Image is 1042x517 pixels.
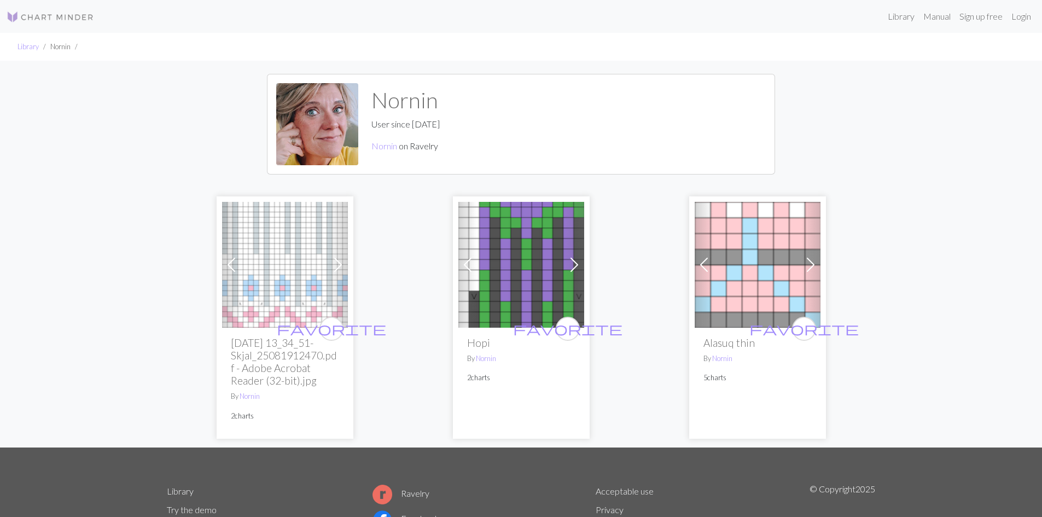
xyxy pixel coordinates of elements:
[513,318,622,340] i: favourite
[167,486,194,496] a: Library
[712,354,732,363] a: Nornin
[240,392,260,400] a: Nornin
[695,202,820,328] img: Chart A
[703,336,812,349] h2: Alasuq thin
[371,118,440,131] p: User since [DATE]
[18,42,39,51] a: Library
[231,411,339,421] p: 2 charts
[467,373,575,383] p: 2 charts
[703,373,812,383] p: 5 charts
[556,317,580,341] button: favourite
[458,258,584,269] a: hopi berustykki.jpg
[919,5,955,27] a: Manual
[467,353,575,364] p: By
[955,5,1007,27] a: Sign up free
[39,42,71,52] li: Nornin
[222,202,348,328] img: 2025-08-19 13_34_51-Skjal_25081912470.pdf - Adobe Acrobat Reader (32-bit).jpg
[277,318,386,340] i: favourite
[167,504,217,515] a: Try the demo
[276,83,358,165] img: Nornin
[231,391,339,402] p: By
[458,202,584,328] img: hopi berustykki.jpg
[749,320,859,337] span: favorite
[749,318,859,340] i: favourite
[476,354,496,363] a: Nornin
[883,5,919,27] a: Library
[695,258,820,269] a: Chart A
[596,504,624,515] a: Privacy
[371,141,397,151] a: Nornin
[792,317,816,341] button: favourite
[372,488,429,498] a: Ravelry
[372,485,392,504] img: Ravelry logo
[467,336,575,349] h2: Hopi
[277,320,386,337] span: favorite
[231,336,339,387] h2: [DATE] 13_34_51-Skjal_25081912470.pdf - Adobe Acrobat Reader (32-bit).jpg
[371,87,440,113] h1: Nornin
[319,317,344,341] button: favourite
[703,353,812,364] p: By
[1007,5,1035,27] a: Login
[371,140,440,153] p: on Ravelry
[513,320,622,337] span: favorite
[7,10,94,24] img: Logo
[596,486,654,496] a: Acceptable use
[222,258,348,269] a: 2025-08-19 13_34_51-Skjal_25081912470.pdf - Adobe Acrobat Reader (32-bit).jpg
